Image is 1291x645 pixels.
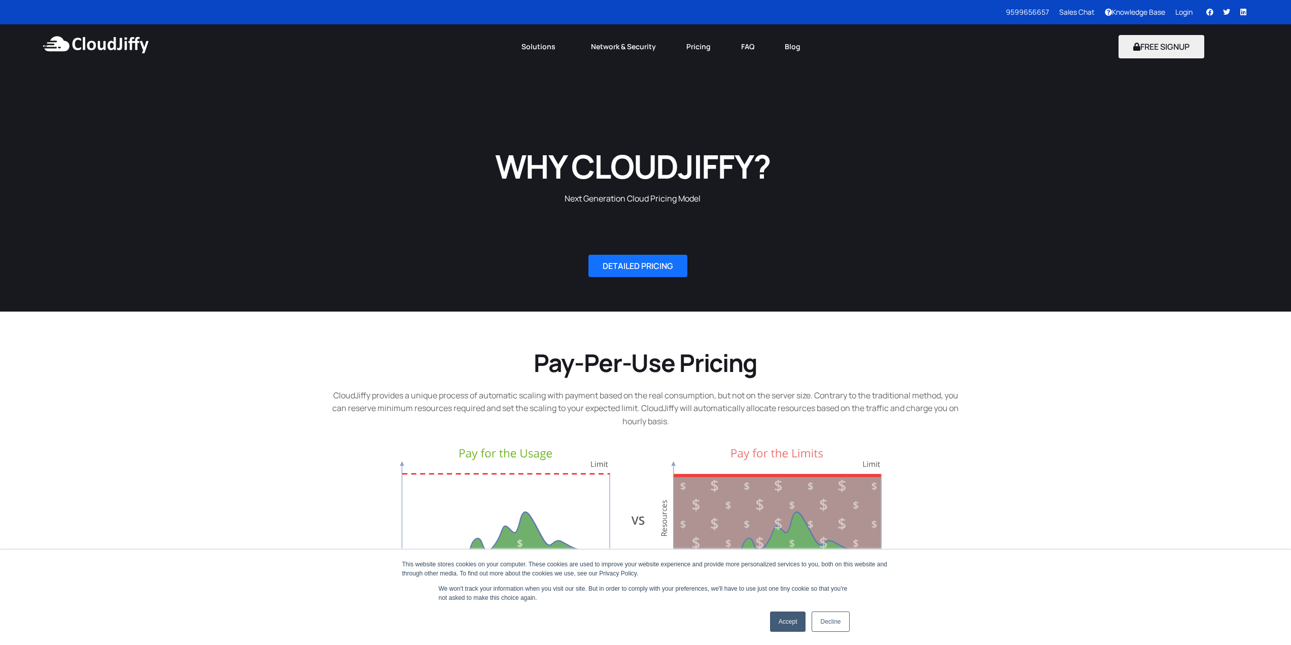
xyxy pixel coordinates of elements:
[315,145,951,187] h1: WHY CLOUDJIFFY?
[397,449,894,597] img: Pricing
[315,192,951,206] p: Next Generation Cloud Pricing Model
[1059,7,1095,17] a: Sales Chat
[1119,41,1204,52] a: FREE SIGNUP
[1175,7,1193,17] a: Login
[326,347,965,379] h2: Pay-Per-Use Pricing
[326,389,965,428] p: CloudJiffy provides a unique process of automatic scaling with payment based on the real consumpt...
[439,584,853,602] p: We won't track your information when you visit our site. But in order to comply with your prefere...
[1105,7,1165,17] a: Knowledge Base
[603,262,673,270] span: DETAILED PRICING
[671,36,726,58] a: Pricing
[770,36,816,58] a: Blog
[812,612,849,632] a: Decline
[770,612,806,632] a: Accept
[1006,7,1049,17] a: 9599656657
[576,36,671,58] a: Network & Security
[726,36,770,58] a: FAQ
[588,255,687,277] a: DETAILED PRICING
[1119,35,1204,58] button: FREE SIGNUP
[506,36,576,58] a: Solutions
[402,560,889,578] div: This website stores cookies on your computer. These cookies are used to improve your website expe...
